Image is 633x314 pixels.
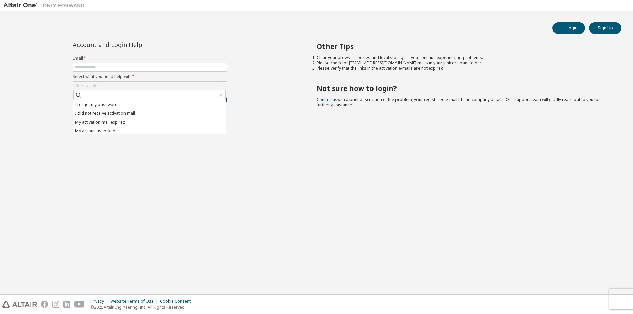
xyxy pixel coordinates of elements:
[74,301,84,308] img: youtube.svg
[110,299,160,304] div: Website Terms of Use
[41,301,48,308] img: facebook.svg
[317,60,609,66] li: Please check for [EMAIL_ADDRESS][DOMAIN_NAME] mails in your junk or spam folder.
[73,82,227,90] div: Click to select
[317,66,609,71] li: Please verify that the links in the activation e-mails are not expired.
[73,74,227,79] label: Select what you need help with
[317,84,609,93] h2: Not sure how to login?
[3,2,88,9] img: Altair One
[73,100,226,109] li: I forgot my password
[52,301,59,308] img: instagram.svg
[317,97,600,108] span: with a brief description of the problem, your registered e-mail id and company details. Our suppo...
[73,56,227,61] label: Email
[317,55,609,60] li: Clear your browser cookies and local storage, if you continue experiencing problems.
[589,22,621,34] button: Sign Up
[73,42,196,47] div: Account and Login Help
[552,22,585,34] button: Login
[317,97,337,102] a: Contact us
[160,299,195,304] div: Cookie Consent
[90,304,195,310] p: © 2025 Altair Engineering, Inc. All Rights Reserved.
[74,83,101,88] div: Click to select
[63,301,70,308] img: linkedin.svg
[317,42,609,51] h2: Other Tips
[2,301,37,308] img: altair_logo.svg
[90,299,110,304] div: Privacy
